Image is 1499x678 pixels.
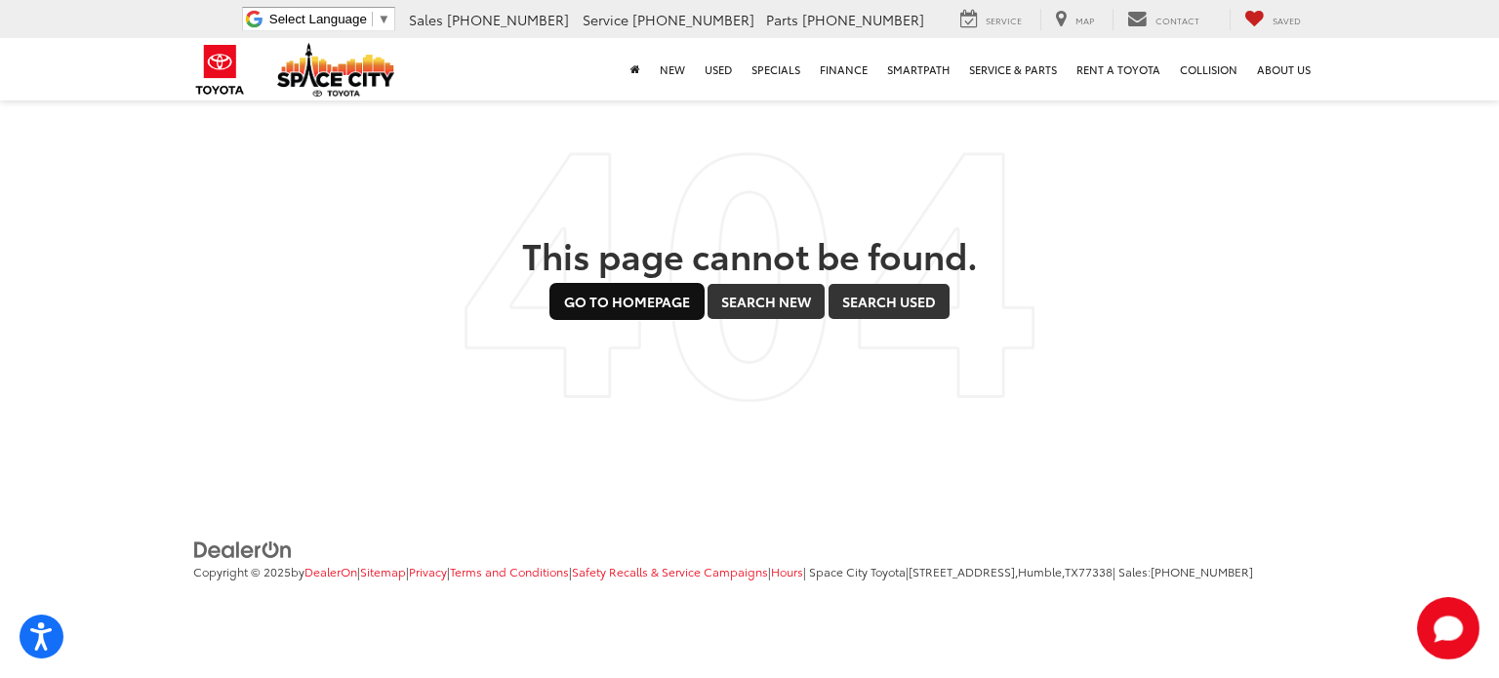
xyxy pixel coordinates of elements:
span: | [447,563,569,579]
a: Sitemap [360,563,406,579]
span: Humble, [1018,563,1065,579]
h2: This page cannot be found. [193,235,1306,274]
img: Toyota [183,38,257,101]
span: Saved [1273,14,1301,26]
a: Search Used [829,284,950,319]
span: TX [1065,563,1078,579]
a: Used [695,38,742,100]
a: Search New [708,284,825,319]
a: SmartPath [877,38,959,100]
a: Service & Parts [959,38,1067,100]
img: DealerOn [193,539,293,561]
span: Service [583,10,628,29]
a: DealerOn Home Page [304,563,357,579]
span: [PHONE_NUMBER] [802,10,924,29]
span: by [291,563,357,579]
a: Terms and Conditions [450,563,569,579]
span: Select Language [269,12,367,26]
span: ​ [372,12,373,26]
span: Parts [766,10,798,29]
a: Service [946,9,1036,30]
span: | [569,563,768,579]
span: | [906,563,1113,579]
a: Contact [1113,9,1214,30]
span: Service [986,14,1022,26]
a: Collision [1170,38,1247,100]
a: Safety Recalls & Service Campaigns, Opens in a new tab [572,563,768,579]
a: Privacy [409,563,447,579]
svg: Start Chat [1417,597,1479,659]
span: Contact [1155,14,1199,26]
a: Finance [810,38,877,100]
span: | [406,563,447,579]
span: | Sales: [1113,563,1253,579]
span: Sales [409,10,443,29]
a: Specials [742,38,810,100]
a: Rent a Toyota [1067,38,1170,100]
a: Hours [771,563,803,579]
span: [PHONE_NUMBER] [632,10,754,29]
a: My Saved Vehicles [1230,9,1316,30]
a: About Us [1247,38,1320,100]
a: Map [1040,9,1109,30]
span: Copyright © 2025 [193,563,291,579]
a: New [650,38,695,100]
span: Map [1075,14,1094,26]
a: Select Language​ [269,12,390,26]
button: Toggle Chat Window [1417,597,1479,659]
span: ▼ [378,12,390,26]
span: [PHONE_NUMBER] [447,10,569,29]
a: Home [621,38,650,100]
a: DealerOn [193,538,293,558]
img: Space City Toyota [277,43,394,97]
span: | [768,563,803,579]
span: | [357,563,406,579]
span: | Space City Toyota [803,563,906,579]
span: 77338 [1078,563,1113,579]
a: Go to Homepage [550,284,704,319]
span: [STREET_ADDRESS], [909,563,1018,579]
span: [PHONE_NUMBER] [1151,563,1253,579]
